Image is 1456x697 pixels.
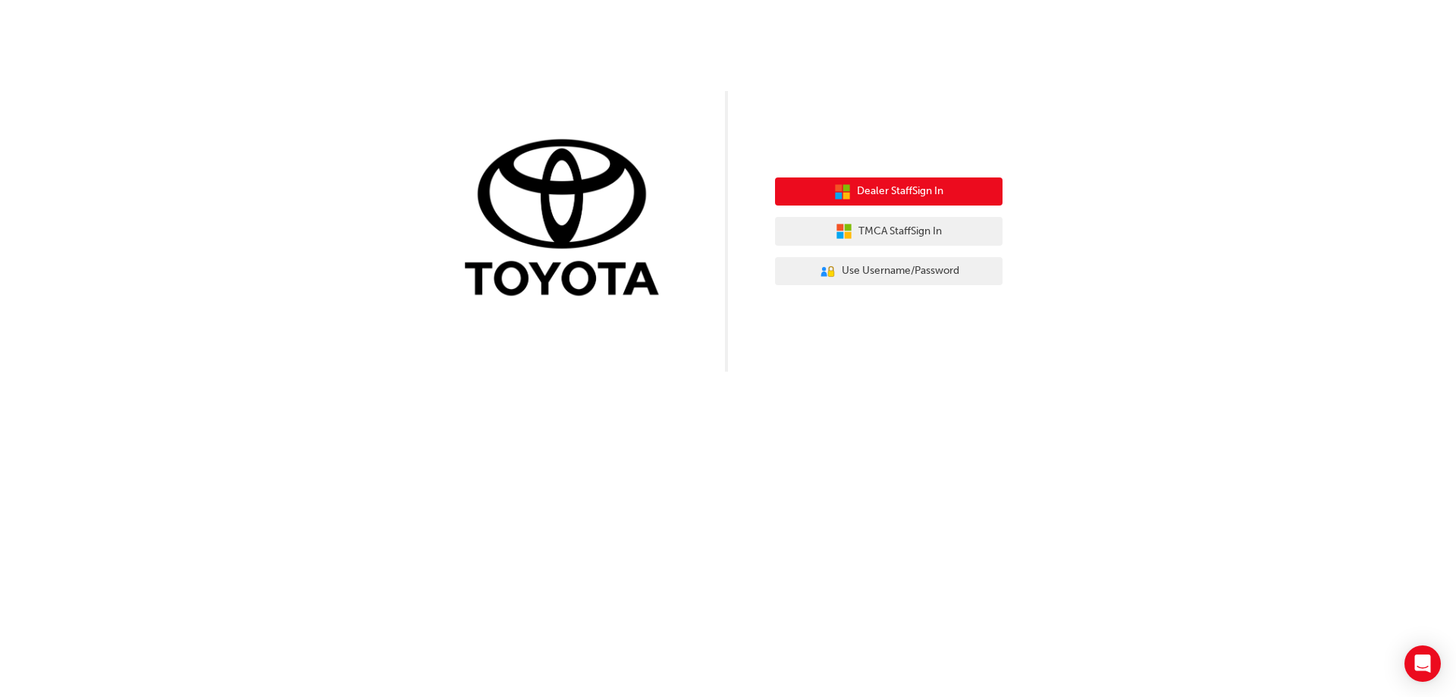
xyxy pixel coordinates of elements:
[775,257,1003,286] button: Use Username/Password
[858,223,942,240] span: TMCA Staff Sign In
[857,183,943,200] span: Dealer Staff Sign In
[842,262,959,280] span: Use Username/Password
[453,136,681,303] img: Trak
[775,217,1003,246] button: TMCA StaffSign In
[775,177,1003,206] button: Dealer StaffSign In
[1404,645,1441,682] div: Open Intercom Messenger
